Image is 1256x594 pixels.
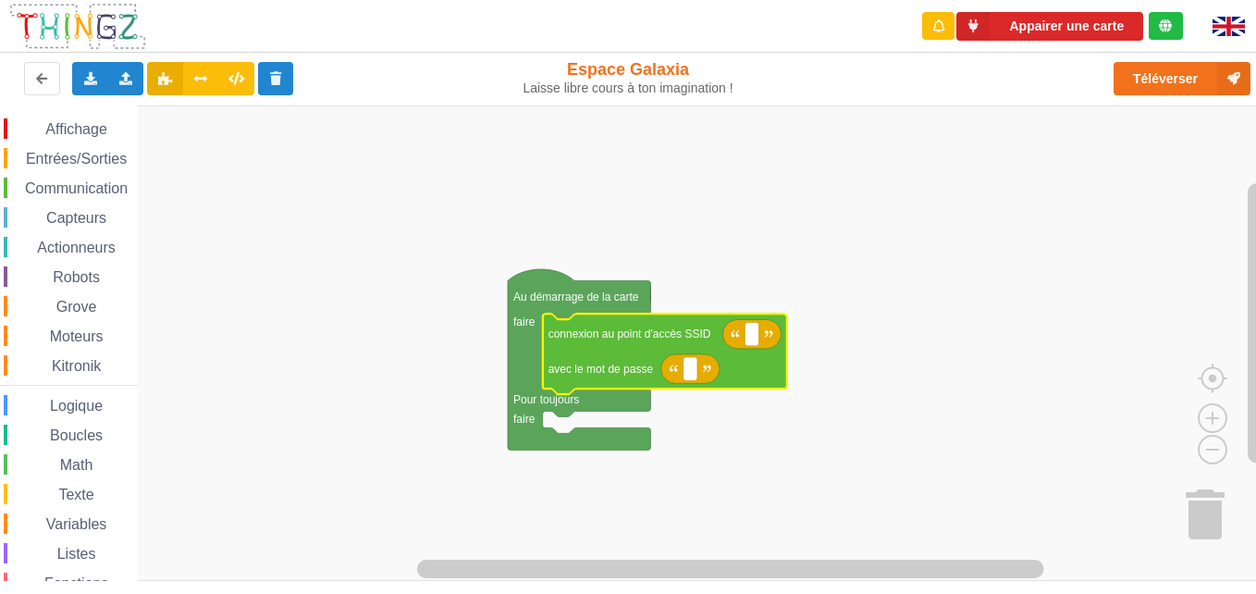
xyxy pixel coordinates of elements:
[956,12,1143,41] button: Appairer une carte
[522,59,734,96] div: Espace Galaxia
[54,299,100,315] span: Grove
[1114,62,1250,95] button: Téléverser
[548,363,654,376] text: avec le mot de passe
[47,398,105,414] span: Logique
[50,269,103,285] span: Robots
[513,413,536,426] text: faire
[42,575,111,591] span: Fonctions
[22,180,130,196] span: Communication
[43,121,109,137] span: Affichage
[513,291,639,303] text: Au démarrage de la carte
[23,151,129,167] span: Entrées/Sorties
[34,240,118,255] span: Actionneurs
[47,427,105,443] span: Boucles
[57,457,96,473] span: Math
[513,393,579,406] text: Pour toujours
[8,2,147,51] img: thingz_logo.png
[55,546,99,562] span: Listes
[49,358,104,374] span: Kitronik
[522,80,734,96] div: Laisse libre cours à ton imagination !
[43,210,109,226] span: Capteurs
[1149,12,1183,40] div: Tu es connecté au serveur de création de Thingz
[43,516,110,532] span: Variables
[513,316,536,328] text: faire
[55,487,96,502] span: Texte
[47,328,106,344] span: Moteurs
[1213,17,1245,36] img: gb.png
[548,328,711,340] text: connexion au point d'accès SSID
